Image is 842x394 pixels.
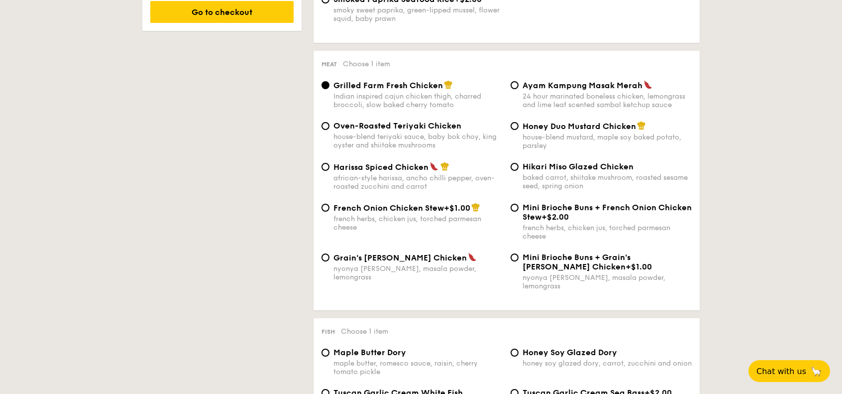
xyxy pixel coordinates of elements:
[333,174,503,191] div: african-style harissa, ancho chilli pepper, oven-roasted zucchini and carrot
[321,328,335,335] span: Fish
[523,92,692,109] div: 24 hour marinated boneless chicken, lemongrass and lime leaf scented sambal ketchup sauce
[626,262,652,271] span: +$1.00
[333,348,406,357] span: Maple Butter Dory
[440,162,449,171] img: icon-chef-hat.a58ddaea.svg
[333,92,503,109] div: Indian inspired cajun chicken thigh, charred broccoli, slow baked cherry tomato
[444,203,470,213] span: +$1.00
[321,122,329,130] input: Oven-Roasted Teriyaki Chickenhouse-blend teriyaki sauce, baby bok choy, king oyster and shiitake ...
[756,367,806,376] span: Chat with us
[333,215,503,232] div: french herbs, chicken jus, torched parmesan cheese
[150,1,294,23] div: Go to checkout
[523,122,636,131] span: Honey Duo Mustard Chicken
[341,327,388,336] span: Choose 1 item
[333,264,503,281] div: nyonya [PERSON_NAME], masala powder, lemongrass
[333,132,503,149] div: house-blend teriyaki sauce, baby bok choy, king oyster and shiitake mushrooms
[523,359,692,368] div: honey soy glazed dory, carrot, zucchini and onion
[511,163,519,171] input: Hikari Miso Glazed Chickenbaked carrot, shiitake mushroom, roasted sesame seed, spring onion
[523,173,692,190] div: baked carrot, shiitake mushroom, roasted sesame seed, spring onion
[343,60,390,68] span: Choose 1 item
[333,162,428,172] span: Harissa Spiced Chicken
[523,133,692,150] div: house-blend mustard, maple soy baked potato, parsley
[333,81,443,90] span: Grilled Farm Fresh Chicken
[541,212,569,222] span: +$2.00
[333,6,503,23] div: smoky sweet paprika, green-lipped mussel, flower squid, baby prawn
[810,366,822,377] span: 🦙
[444,80,453,89] img: icon-chef-hat.a58ddaea.svg
[511,204,519,212] input: Mini Brioche Buns + French Onion Chicken Stew+$2.00french herbs, chicken jus, torched parmesan ch...
[511,122,519,130] input: Honey Duo Mustard Chickenhouse-blend mustard, maple soy baked potato, parsley
[511,254,519,262] input: Mini Brioche Buns + Grain's [PERSON_NAME] Chicken+$1.00nyonya [PERSON_NAME], masala powder, lemon...
[523,253,631,271] span: Mini Brioche Buns + Grain's [PERSON_NAME] Chicken
[523,203,692,222] span: Mini Brioche Buns + French Onion Chicken Stew
[333,203,444,213] span: French Onion Chicken Stew
[511,81,519,89] input: Ayam Kampung Masak Merah24 hour marinated boneless chicken, lemongrass and lime leaf scented samb...
[523,348,617,357] span: Honey Soy Glazed Dory
[321,254,329,262] input: Grain's [PERSON_NAME] Chickennyonya [PERSON_NAME], masala powder, lemongrass
[321,61,337,68] span: Meat
[523,81,642,90] span: Ayam Kampung Masak Merah
[748,360,830,382] button: Chat with us🦙
[321,204,329,212] input: French Onion Chicken Stew+$1.00french herbs, chicken jus, torched parmesan cheese
[321,349,329,357] input: Maple Butter Dorymaple butter, romesco sauce, raisin, cherry tomato pickle
[637,121,646,130] img: icon-chef-hat.a58ddaea.svg
[471,203,480,212] img: icon-chef-hat.a58ddaea.svg
[429,162,438,171] img: icon-spicy.37a8142b.svg
[523,162,633,171] span: Hikari Miso Glazed Chicken
[468,253,477,262] img: icon-spicy.37a8142b.svg
[321,81,329,89] input: Grilled Farm Fresh ChickenIndian inspired cajun chicken thigh, charred broccoli, slow baked cherr...
[643,80,652,89] img: icon-spicy.37a8142b.svg
[333,359,503,376] div: maple butter, romesco sauce, raisin, cherry tomato pickle
[511,349,519,357] input: Honey Soy Glazed Doryhoney soy glazed dory, carrot, zucchini and onion
[523,273,692,290] div: nyonya [PERSON_NAME], masala powder, lemongrass
[333,253,467,263] span: Grain's [PERSON_NAME] Chicken
[333,121,461,131] span: Oven-Roasted Teriyaki Chicken
[321,163,329,171] input: Harissa Spiced Chickenafrican-style harissa, ancho chilli pepper, oven-roasted zucchini and carrot
[523,224,692,241] div: french herbs, chicken jus, torched parmesan cheese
